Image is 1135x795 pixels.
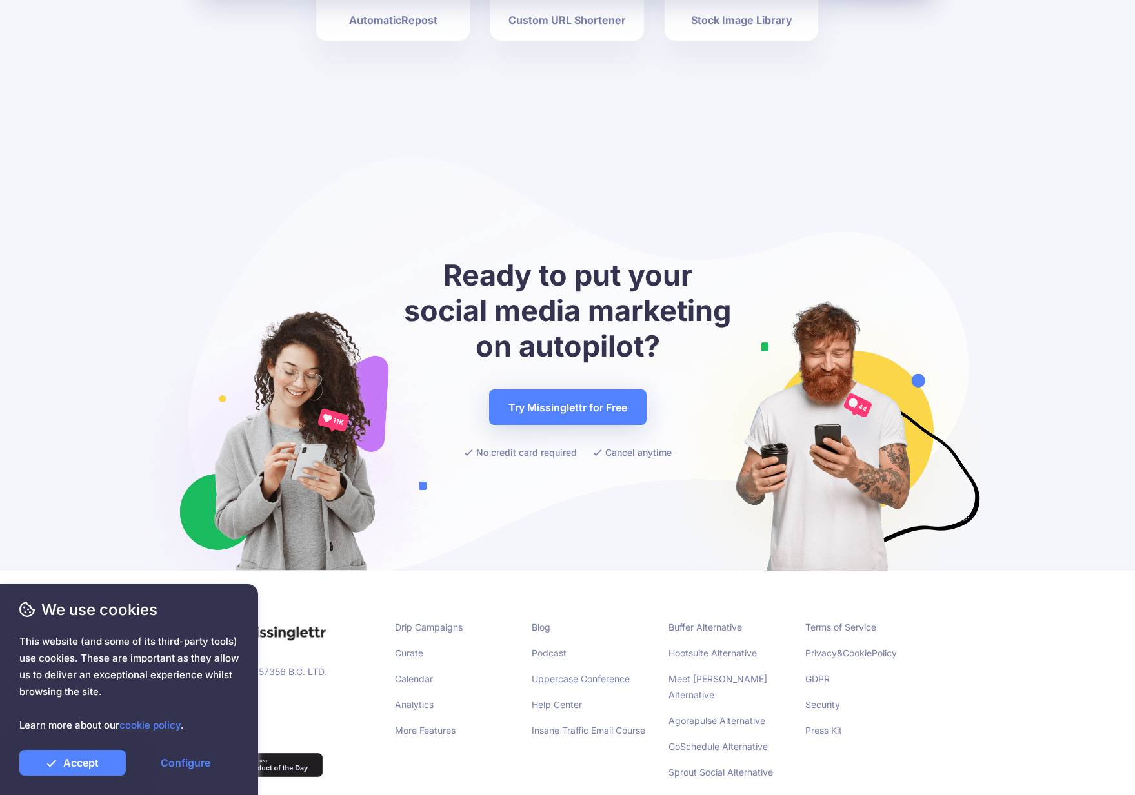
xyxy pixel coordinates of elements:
[593,444,672,460] li: Cancel anytime
[532,673,630,684] a: Uppercase Conference
[132,750,239,776] a: Configure
[395,647,423,658] a: Curate
[532,647,567,658] a: Podcast
[213,753,323,777] img: Missinglettr - Social Media Marketing for content focused teams | Product Hunt
[668,673,767,700] a: Meet [PERSON_NAME] Alternative
[19,750,126,776] a: Accept
[464,444,577,460] li: No credit card required
[395,725,456,736] a: More Features
[19,598,239,621] span: We use cookies
[691,12,792,28] b: Stock Image Library
[805,647,837,658] a: Privacy
[805,725,842,736] a: Press Kit
[843,647,872,658] a: Cookie
[119,719,181,731] a: cookie policy
[668,647,757,658] a: Hootsuite Alternative
[668,741,768,752] a: CoSchedule Alternative
[805,673,830,684] a: GDPR
[395,699,434,710] a: Analytics
[532,725,645,736] a: Insane Traffic Email Course
[668,715,765,726] a: Agorapulse Alternative
[395,673,433,684] a: Calendar
[668,767,773,778] a: Sprout Social Alternative
[805,699,840,710] a: Security
[400,257,736,364] h2: Ready to put your social media marketing on autopilot?
[395,622,463,633] a: Drip Campaigns
[532,622,550,633] a: Blog
[489,389,647,425] a: Try Missinglettr for Free
[805,622,876,633] a: Terms of Service
[805,645,923,661] li: & Policy
[349,12,437,28] b: Automatic Repost
[19,633,239,734] span: This website (and some of its third-party tools) use cookies. These are important as they allow u...
[532,699,582,710] a: Help Center
[203,619,386,790] div: © 2025 1357356 B.C. LTD.
[508,12,626,28] b: Custom URL Shortener
[668,622,742,633] a: Buffer Alternative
